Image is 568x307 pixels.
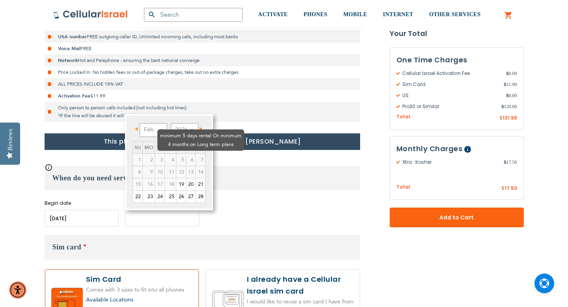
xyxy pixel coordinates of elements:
[133,178,142,190] span: 15
[416,213,498,222] span: Add to Cart
[165,191,176,202] a: 25
[186,178,195,190] a: 20
[9,281,26,299] div: Accessibility Menu
[164,178,176,190] td: minimum 5 days rental Or minimum 4 months on Long term plans
[501,103,517,110] span: 120.00
[133,191,142,202] a: 22
[45,166,360,190] h3: When do you need service?
[144,8,243,22] input: Search
[80,45,92,52] span: FREE
[186,191,195,202] a: 27
[396,70,506,77] span: Cellular Israel Activation Fee
[390,208,524,227] button: Add to Cart
[343,11,367,17] span: MOBILE
[171,123,198,137] select: Select year
[155,191,164,202] a: 24
[396,81,504,88] span: Sim Card
[504,81,506,88] span: $
[90,93,105,99] span: $11.99
[396,159,504,166] span: Xtra : Kosher
[7,129,14,150] div: Reviews
[396,92,506,99] span: US
[396,113,410,121] span: Total
[429,11,481,17] span: OTHER SERVICES
[58,57,78,64] strong: Network
[52,243,82,251] span: Sim card
[396,54,517,66] h3: One Time Charges
[176,178,186,190] a: 19
[396,183,410,191] span: Total
[506,70,517,77] span: 0.00
[200,127,203,131] span: Next
[45,78,360,90] li: ALL PRICES INCLUDE 18% VAT
[143,178,155,190] span: 16
[196,178,205,190] a: 21
[142,178,155,190] td: minimum 5 days rental Or minimum 4 months on Long term plans
[87,34,238,40] span: FREE outgoing caller ID, Unlimited incoming calls, including most banks
[195,124,205,134] a: Next
[176,191,186,202] a: 26
[506,92,509,99] span: $
[53,10,128,19] img: Cellular Israel Logo
[133,124,143,134] a: Prev
[45,102,360,122] li: Only person to person calls included [not including hot lines] *If the line will be abused it wil...
[504,81,517,88] span: 11.99
[140,123,167,137] select: Select month
[504,159,506,166] span: $
[396,103,501,110] span: Pro30 or Similar
[45,66,360,78] li: Price Locked In: No hidden fees or out-of-package charges, take out no extra charges
[45,210,119,227] input: MM/DD/YYYY
[258,11,288,17] span: ACTIVATE
[165,178,176,190] span: 18
[464,146,471,153] span: Help
[506,70,509,77] span: $
[58,34,87,40] strong: USA number
[396,144,463,153] span: Monthly Charges
[196,191,205,202] a: 28
[504,185,517,191] span: 17.50
[78,57,200,64] span: Hot and Pelephone - ensuring the best national converge
[155,178,164,190] span: 17
[135,127,138,131] span: Prev
[304,11,328,17] span: PHONES
[155,178,164,190] td: minimum 5 days rental Or minimum 4 months on Long term plans
[506,92,517,99] span: 0.00
[45,200,119,207] label: Begin date
[143,191,155,202] a: 23
[133,178,142,190] td: minimum 5 days rental Or minimum 4 months on Long term plans
[504,159,517,166] span: 17.50
[383,11,413,17] span: INTERNET
[125,210,199,227] input: MM/DD/YYYY
[503,114,517,121] span: 131.99
[86,296,133,303] a: Available Locations
[501,103,504,110] span: $
[499,115,503,122] span: $
[390,28,524,39] strong: Your Total
[58,93,90,99] strong: Activation Fee
[58,45,80,52] strong: Voice Mail
[45,133,360,150] h1: This plan is approved by [PERSON_NAME] [PERSON_NAME]
[501,185,504,192] span: $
